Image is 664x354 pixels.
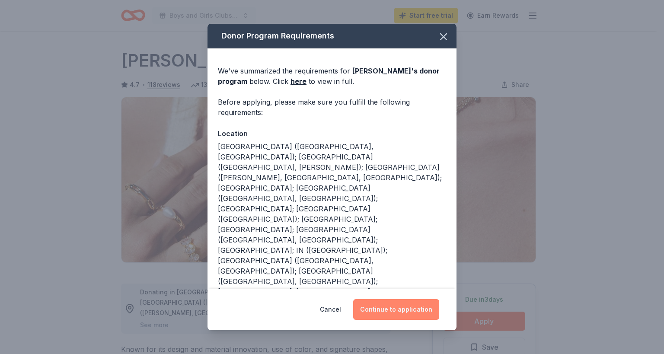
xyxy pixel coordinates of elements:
[290,76,306,86] a: here
[353,299,439,320] button: Continue to application
[218,97,446,118] div: Before applying, please make sure you fulfill the following requirements:
[218,66,446,86] div: We've summarized the requirements for below. Click to view in full.
[320,299,341,320] button: Cancel
[207,24,456,48] div: Donor Program Requirements
[218,128,446,139] div: Location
